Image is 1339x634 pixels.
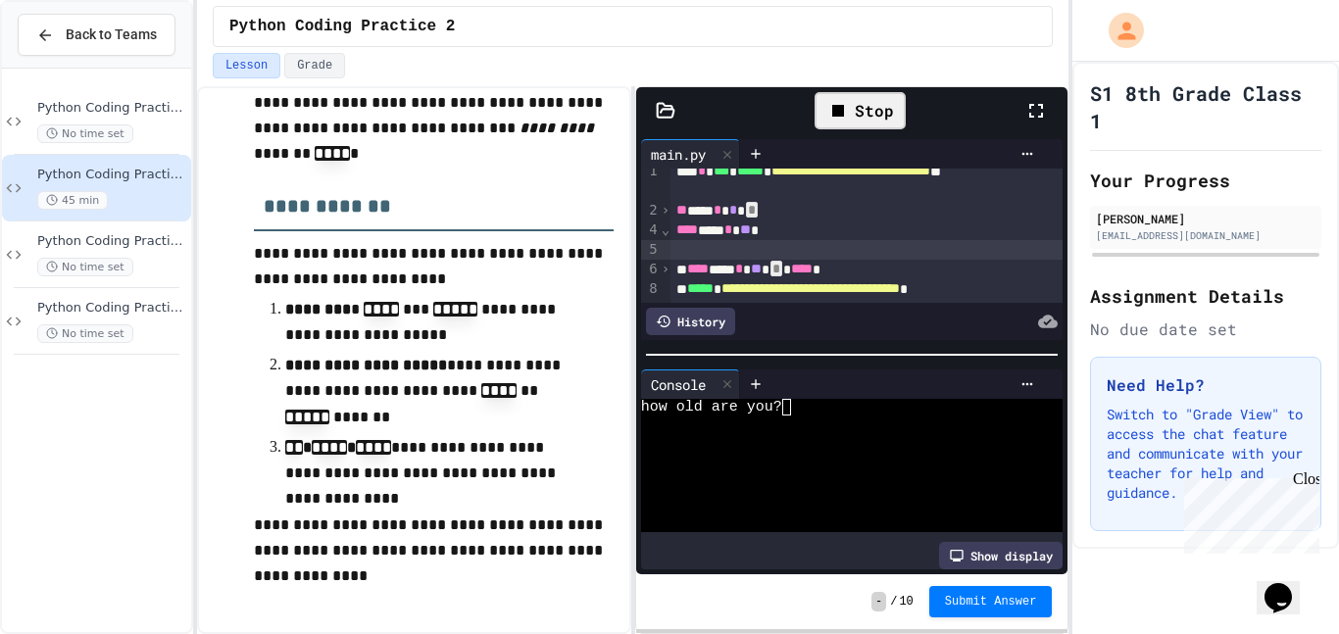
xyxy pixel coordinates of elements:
[770,261,782,276] span: folded code
[1090,167,1321,194] h2: Your Progress
[1096,228,1315,243] div: [EMAIL_ADDRESS][DOMAIN_NAME]
[661,261,670,276] span: Unfold line
[641,201,661,220] div: 2
[641,144,716,165] div: main.py
[37,100,187,117] span: Python Coding Practice 1
[1107,373,1305,397] h3: Need Help?
[1090,79,1321,134] h1: S1 8th Grade Class 1
[641,399,782,415] span: how old are you?
[213,53,280,78] button: Lesson
[1090,282,1321,310] h2: Assignment Details
[37,300,187,317] span: Python Coding Practice 4
[1107,405,1305,503] p: Switch to "Grade View" to access the chat feature and communicate with your teacher for help and ...
[945,594,1037,610] span: Submit Answer
[646,308,735,335] div: History
[18,14,175,56] button: Back to Teams
[899,594,913,610] span: 10
[641,139,740,169] div: main.py
[641,279,661,299] div: 8
[229,15,455,38] span: Python Coding Practice 2
[37,167,187,183] span: Python Coding Practice 2
[66,24,157,45] span: Back to Teams
[37,124,133,143] span: No time set
[929,586,1053,617] button: Submit Answer
[37,324,133,343] span: No time set
[37,191,108,210] span: 45 min
[1088,8,1149,53] div: My Account
[641,369,740,399] div: Console
[890,594,897,610] span: /
[641,162,661,201] div: 1
[641,220,661,240] div: 4
[8,8,135,124] div: Chat with us now!Close
[1257,556,1319,614] iframe: chat widget
[641,260,661,279] div: 6
[1090,317,1321,341] div: No due date set
[1176,470,1319,554] iframe: chat widget
[641,240,661,260] div: 5
[871,592,886,611] span: -
[661,202,670,218] span: Unfold line
[284,53,345,78] button: Grade
[815,92,906,129] div: Stop
[641,374,716,395] div: Console
[939,542,1063,569] div: Show display
[661,221,670,237] span: Fold line
[37,233,187,250] span: Python Coding Practice 3
[37,258,133,276] span: No time set
[1096,210,1315,227] div: [PERSON_NAME]
[746,202,758,218] span: folded code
